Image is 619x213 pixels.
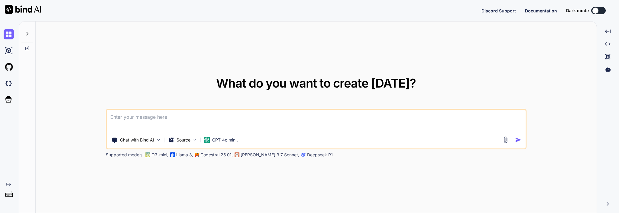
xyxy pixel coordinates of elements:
[200,152,233,158] p: Codestral 25.01,
[151,152,168,158] p: O3-mini,
[4,45,14,56] img: ai-studio
[106,152,144,158] p: Supported models:
[481,8,516,14] button: Discord Support
[502,136,509,143] img: attachment
[156,137,161,142] img: Pick Tools
[176,152,193,158] p: Llama 3,
[515,137,521,143] img: icon
[145,152,150,157] img: GPT-4
[195,153,199,157] img: Mistral-AI
[525,8,557,14] button: Documentation
[301,152,306,157] img: claude
[525,8,557,13] span: Documentation
[204,137,210,143] img: GPT-4o mini
[177,137,190,143] p: Source
[307,152,333,158] p: Deepseek R1
[170,152,175,157] img: Llama2
[216,76,416,91] span: What do you want to create [DATE]?
[235,152,239,157] img: claude
[566,8,589,14] span: Dark mode
[4,78,14,88] img: darkCloudIdeIcon
[241,152,299,158] p: [PERSON_NAME] 3.7 Sonnet,
[120,137,154,143] p: Chat with Bind AI
[212,137,238,143] p: GPT-4o min..
[481,8,516,13] span: Discord Support
[192,137,197,142] img: Pick Models
[4,62,14,72] img: githubLight
[4,29,14,39] img: chat
[5,5,41,14] img: Bind AI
